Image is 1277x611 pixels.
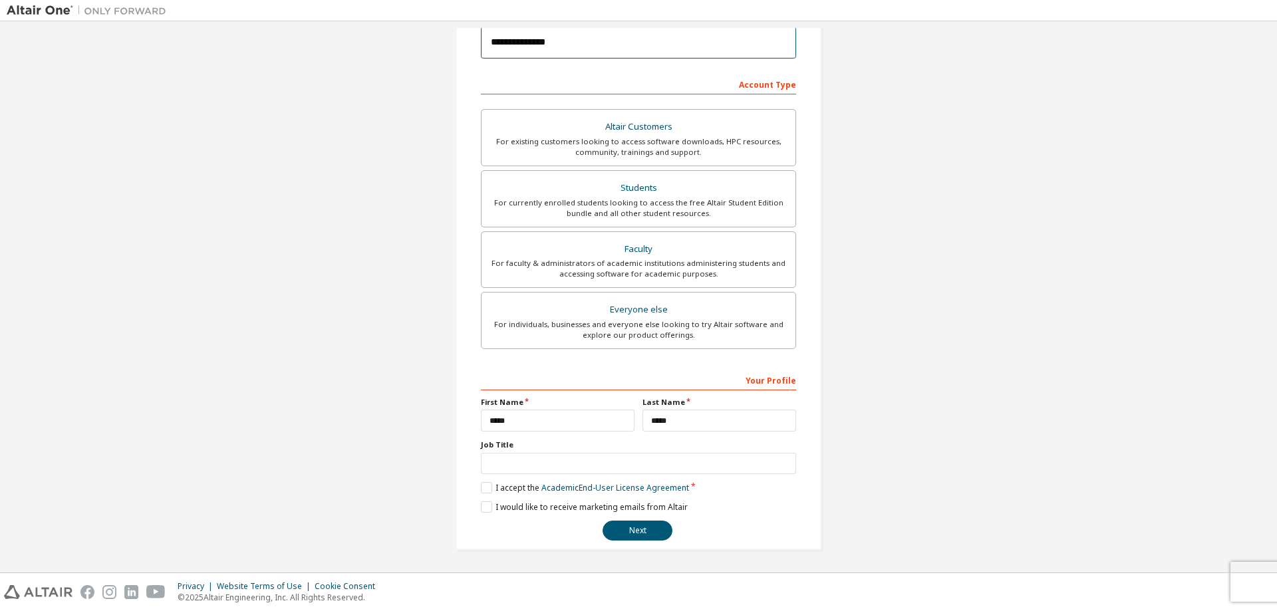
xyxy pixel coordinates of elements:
div: For faculty & administrators of academic institutions administering students and accessing softwa... [490,258,787,279]
div: Cookie Consent [315,581,383,592]
div: Everyone else [490,301,787,319]
div: Account Type [481,73,796,94]
div: Faculty [490,240,787,259]
img: altair_logo.svg [4,585,72,599]
img: instagram.svg [102,585,116,599]
div: Privacy [178,581,217,592]
div: Your Profile [481,369,796,390]
div: For individuals, businesses and everyone else looking to try Altair software and explore our prod... [490,319,787,340]
label: First Name [481,397,635,408]
div: Website Terms of Use [217,581,315,592]
label: Last Name [642,397,796,408]
label: Job Title [481,439,796,450]
p: © 2025 Altair Engineering, Inc. All Rights Reserved. [178,592,383,603]
div: For currently enrolled students looking to access the free Altair Student Edition bundle and all ... [490,197,787,219]
div: For existing customers looking to access software downloads, HPC resources, community, trainings ... [490,136,787,158]
img: linkedin.svg [124,585,138,599]
img: Altair One [7,4,173,17]
img: youtube.svg [146,585,166,599]
img: facebook.svg [80,585,94,599]
button: Next [603,521,672,541]
div: Altair Customers [490,118,787,136]
a: Academic End-User License Agreement [541,482,689,493]
label: I accept the [481,482,689,493]
div: Students [490,179,787,197]
label: I would like to receive marketing emails from Altair [481,501,688,513]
